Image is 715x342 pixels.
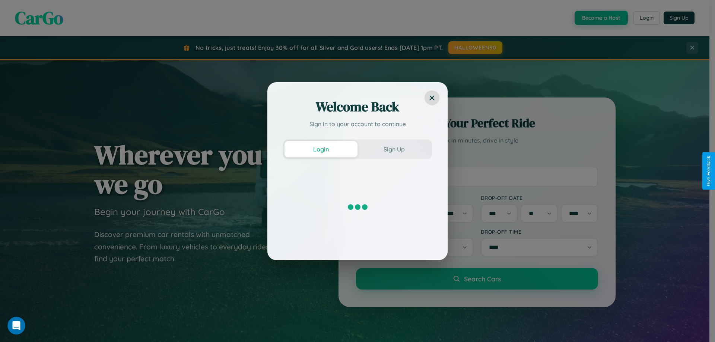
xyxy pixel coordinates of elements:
h2: Welcome Back [283,98,432,116]
button: Login [285,141,357,157]
button: Sign Up [357,141,430,157]
p: Sign in to your account to continue [283,119,432,128]
div: Give Feedback [706,156,711,186]
iframe: Intercom live chat [7,317,25,335]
